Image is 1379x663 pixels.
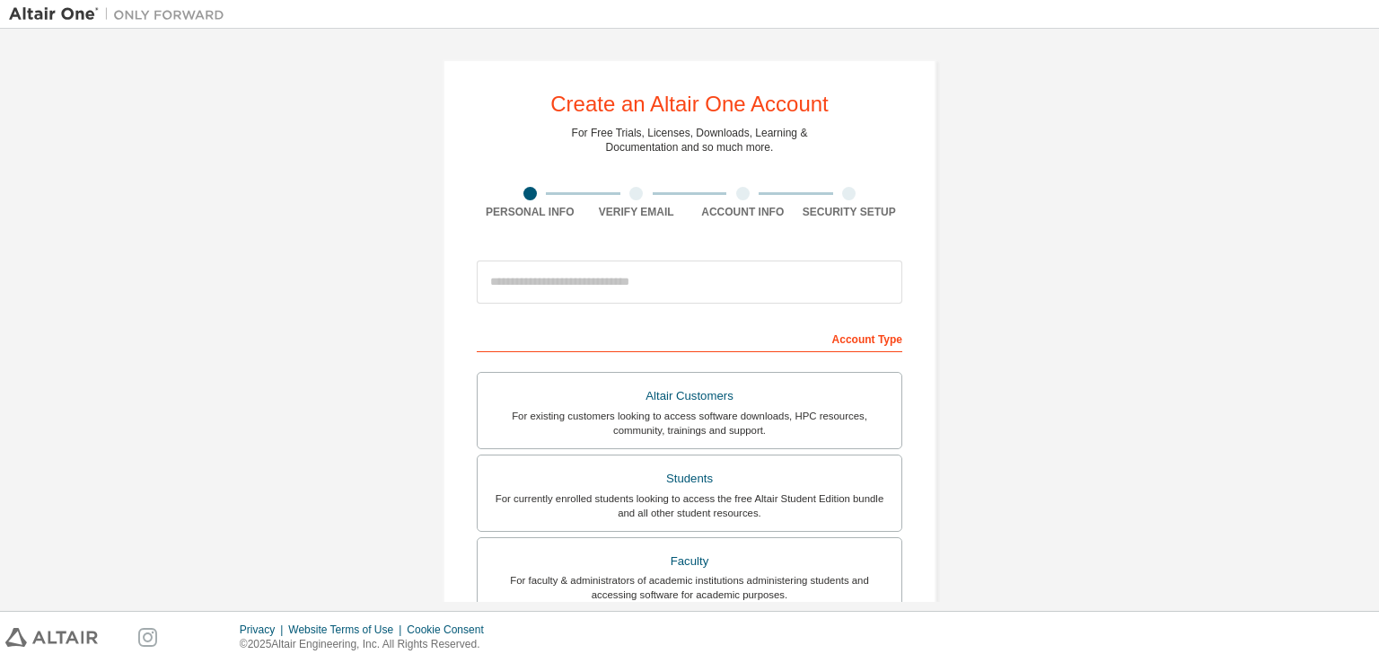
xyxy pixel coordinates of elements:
div: Personal Info [477,205,584,219]
div: Altair Customers [488,384,891,409]
div: Create an Altair One Account [550,93,829,115]
p: © 2025 Altair Engineering, Inc. All Rights Reserved. [240,637,495,652]
div: For currently enrolled students looking to access the free Altair Student Edition bundle and all ... [488,491,891,520]
img: altair_logo.svg [5,628,98,647]
div: Account Info [689,205,796,219]
div: Privacy [240,623,288,637]
div: Students [488,466,891,491]
div: Account Type [477,323,902,352]
img: Altair One [9,5,233,23]
div: Website Terms of Use [288,623,407,637]
div: For Free Trials, Licenses, Downloads, Learning & Documentation and so much more. [572,126,808,155]
div: Security Setup [796,205,903,219]
img: instagram.svg [138,628,157,647]
div: For faculty & administrators of academic institutions administering students and accessing softwa... [488,573,891,602]
div: Faculty [488,549,891,574]
div: Verify Email [584,205,690,219]
div: For existing customers looking to access software downloads, HPC resources, community, trainings ... [488,409,891,438]
div: Cookie Consent [407,623,494,637]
